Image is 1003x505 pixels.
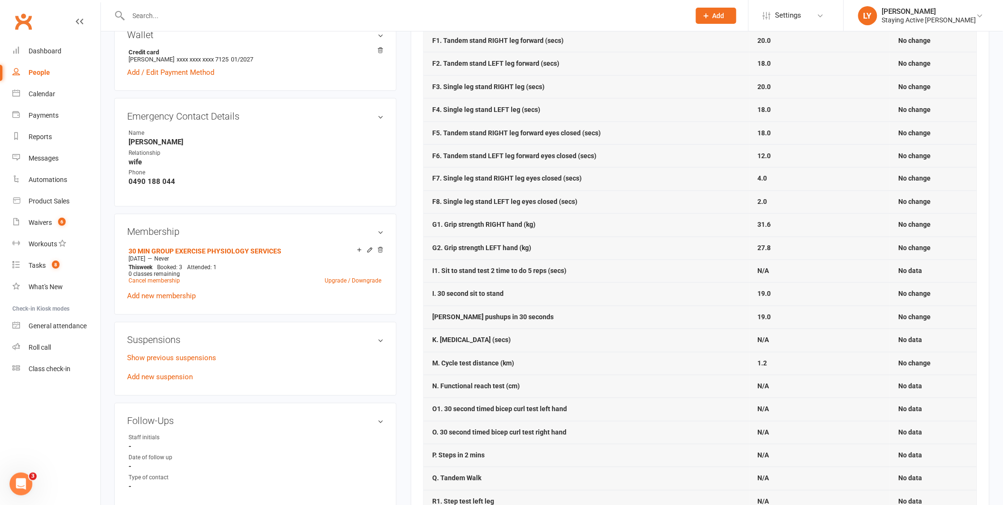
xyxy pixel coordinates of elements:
[129,474,207,483] div: Type of contact
[696,8,736,24] button: Add
[899,175,931,182] strong: No change
[127,47,384,64] li: [PERSON_NAME]
[432,83,545,91] strong: F3. Single leg stand RIGHT leg (secs)
[899,83,931,91] strong: No change
[775,5,802,26] span: Settings
[758,198,767,206] strong: 2.0
[899,129,931,137] strong: No change
[432,152,596,160] strong: F6. Tandem stand LEFT leg forward eyes closed (secs)
[127,227,384,237] h3: Membership
[758,152,771,160] strong: 12.0
[899,244,931,252] strong: No change
[127,335,384,345] h3: Suspensions
[432,267,566,275] strong: I1. Sit to stand test 2 time to do 5 reps (secs)
[126,255,384,263] div: —
[127,292,196,301] a: Add new membership
[432,37,564,44] strong: F1. Tandem stand RIGHT leg forward (secs)
[12,169,100,191] a: Automations
[12,337,100,358] a: Roll call
[29,219,52,226] div: Waivers
[12,105,100,126] a: Payments
[899,313,931,321] strong: No change
[758,37,771,44] strong: 20.0
[899,37,931,44] strong: No change
[432,429,566,436] strong: O. 30 second timed bicep curl test right hand
[758,83,771,91] strong: 20.0
[29,154,59,162] div: Messages
[758,336,769,344] strong: N/A
[899,152,931,160] strong: No change
[129,149,207,158] div: Relationship
[758,313,771,321] strong: 19.0
[432,452,485,459] strong: P. Steps in 2 mins
[899,267,923,275] strong: No data
[758,175,767,182] strong: 4.0
[126,9,684,22] input: Search...
[129,256,145,263] span: [DATE]
[758,267,769,275] strong: N/A
[29,283,63,291] div: What's New
[12,62,100,83] a: People
[129,271,180,278] span: 0 classes remaining
[29,176,67,183] div: Automations
[231,56,253,63] span: 01/2027
[758,290,771,298] strong: 19.0
[432,244,531,252] strong: G2. Grip strength LEFT hand (kg)
[432,198,577,206] strong: F8. Single leg stand LEFT leg eyes closed (secs)
[12,255,100,276] a: Tasks 8
[127,30,384,40] h3: Wallet
[899,198,931,206] strong: No change
[899,336,923,344] strong: No data
[899,475,923,482] strong: No data
[758,475,769,482] strong: N/A
[12,212,100,233] a: Waivers 6
[52,261,60,269] span: 8
[432,175,582,182] strong: F7. Single leg stand RIGHT leg eyes closed (secs)
[10,473,32,495] iframe: Intercom live chat
[758,360,767,367] strong: 1.2
[899,405,923,413] strong: No data
[126,264,155,271] div: week
[29,90,55,98] div: Calendar
[129,178,384,186] strong: 0490 188 044
[12,276,100,298] a: What's New
[29,47,61,55] div: Dashboard
[882,16,976,24] div: Staying Active [PERSON_NAME]
[432,313,554,321] strong: [PERSON_NAME] pushups in 30 seconds
[432,106,540,113] strong: F4. Single leg stand LEFT leg (secs)
[129,443,384,451] strong: -
[758,221,771,229] strong: 31.6
[129,264,139,271] span: This
[129,483,384,491] strong: -
[11,10,35,33] a: Clubworx
[127,67,214,78] a: Add / Edit Payment Method
[129,169,207,178] div: Phone
[758,383,769,390] strong: N/A
[758,452,769,459] strong: N/A
[29,69,50,76] div: People
[129,454,207,463] div: Date of follow up
[12,315,100,337] a: General attendance kiosk mode
[432,475,481,482] strong: Q. Tandem Walk
[432,383,520,390] strong: N. Functional reach test (cm)
[29,473,37,480] span: 3
[129,278,180,284] a: Cancel membership
[127,416,384,426] h3: Follow-Ups
[758,405,769,413] strong: N/A
[129,129,207,138] div: Name
[432,336,511,344] strong: K. [MEDICAL_DATA] (secs)
[899,60,931,67] strong: No change
[12,40,100,62] a: Dashboard
[882,7,976,16] div: [PERSON_NAME]
[758,106,771,113] strong: 18.0
[58,218,66,226] span: 6
[127,373,193,382] a: Add new suspension
[129,434,207,443] div: Staff initials
[899,290,931,298] strong: No change
[758,429,769,436] strong: N/A
[129,248,281,255] a: 30 MIN GROUP EXERCISE PHYSIOLOGY SERVICES
[127,354,216,363] a: Show previous suspensions
[12,233,100,255] a: Workouts
[758,129,771,137] strong: 18.0
[758,60,771,67] strong: 18.0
